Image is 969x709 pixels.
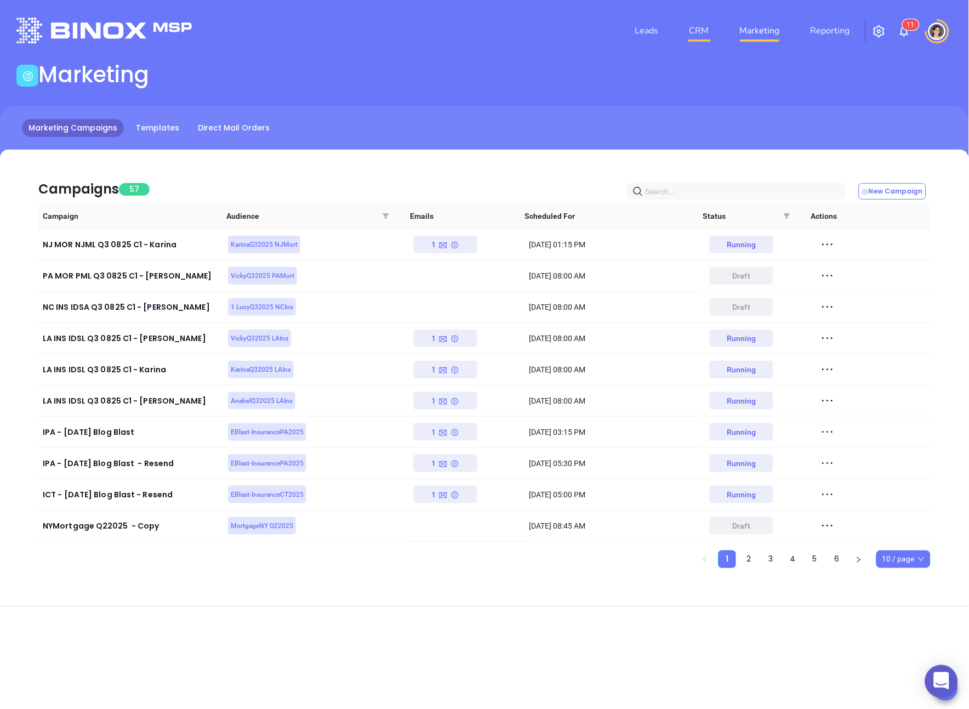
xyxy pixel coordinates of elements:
div: draft [733,298,751,316]
button: left [697,551,714,568]
li: 6 [828,551,846,568]
li: 5 [806,551,824,568]
div: 1 [431,236,459,253]
a: CRM [685,20,714,42]
div: Page Size [876,551,931,568]
div: PA MOR PML Q3 0825 C1 - [PERSON_NAME] [43,269,219,282]
img: iconSetting [873,25,886,38]
span: VickyQ32025 LAIns [231,332,288,344]
div: NYMortgage Q22025 - Copy [43,519,219,532]
sup: 11 [903,19,919,30]
div: 1 [431,392,459,410]
span: Audience [226,210,401,222]
span: 1 LucyQ32025 NCIns [231,301,293,313]
th: Emails [406,203,520,229]
span: EBlast-InsuranceCT2025 [231,489,304,501]
a: Reporting [806,20,854,42]
div: 1 [431,455,459,472]
span: KarinaQ32025 LAIns [231,364,291,376]
div: 1 [431,486,459,503]
div: draft [733,267,751,285]
span: Status [703,210,802,222]
div: Running [727,392,756,410]
span: KarinaQ32025 NJMort [231,239,298,251]
span: 57 [119,183,150,196]
span: 1 [911,21,915,29]
span: filter [782,203,793,229]
a: Marketing [736,20,784,42]
div: [DATE] 08:00 AM [529,332,694,344]
div: [DATE] 05:00 PM [529,489,694,501]
span: AnabelQ32025 LAIns [231,395,293,407]
div: NJ MOR NJML Q3 0825 C1 - Karina [43,238,219,251]
div: Running [727,455,756,472]
a: Leads [631,20,663,42]
div: [DATE] 01:15 PM [529,239,694,251]
a: 4 [785,551,801,568]
div: Running [727,486,756,503]
li: 3 [762,551,780,568]
button: New Campaign [859,183,926,200]
li: 1 [719,551,736,568]
img: user [928,22,946,40]
li: 4 [784,551,802,568]
span: right [856,557,862,563]
div: Campaigns [38,179,119,199]
div: [DATE] 08:00 AM [529,270,694,282]
span: VickyQ32025 PAMort [231,270,294,282]
div: IPA - [DATE] Blog Blast [43,426,219,439]
div: [DATE] 03:15 PM [529,426,694,438]
a: Marketing Campaigns [22,119,124,137]
div: draft [733,517,751,535]
div: IPA - [DATE] Blog Blast - Resend [43,457,219,470]
div: [DATE] 08:00 AM [529,301,694,313]
span: 1 [907,21,911,29]
li: 2 [740,551,758,568]
a: 1 [719,551,736,568]
div: 1 [431,330,459,347]
span: MortgageNY Q22025 [231,520,293,532]
a: 3 [763,551,779,568]
img: logo [16,18,192,43]
div: ICT - [DATE] Blog Blast - Resend [43,488,219,501]
div: 1 [431,361,459,378]
span: 10 / page [882,551,925,568]
img: iconNotification [898,25,911,38]
a: Direct Mail Orders [191,119,276,137]
div: LA INS IDSL Q3 0825 C1 - [PERSON_NAME] [43,332,219,345]
h1: Marketing [38,61,149,88]
span: EBlast-InsurancePA2025 [231,426,304,438]
button: right [850,551,868,568]
div: [DATE] 08:45 AM [529,520,694,532]
div: [DATE] 08:00 AM [529,395,694,407]
a: Templates [129,119,186,137]
input: Search… [646,185,831,197]
span: filter [380,203,391,229]
th: Scheduled For [520,203,692,229]
th: Campaign [38,203,222,229]
span: EBlast-InsurancePA2025 [231,457,304,469]
div: Running [727,361,756,378]
span: filter [383,213,389,219]
div: Running [727,236,756,253]
a: 6 [829,551,845,568]
div: [DATE] 05:30 PM [529,457,694,469]
span: filter [784,213,790,219]
span: left [702,557,709,563]
div: 1 [431,423,459,441]
a: 2 [741,551,757,568]
div: NC INS IDSA Q3 0825 C1 - [PERSON_NAME] [43,300,219,314]
div: Running [727,330,756,347]
div: Running [727,423,756,441]
div: [DATE] 08:00 AM [529,364,694,376]
div: LA INS IDSL Q3 0825 C1 - Karina [43,363,219,376]
li: Previous Page [697,551,714,568]
th: Actions [807,203,921,229]
div: LA INS IDSL Q3 0825 C1 - [PERSON_NAME] [43,394,219,407]
li: Next Page [850,551,868,568]
a: 5 [807,551,823,568]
